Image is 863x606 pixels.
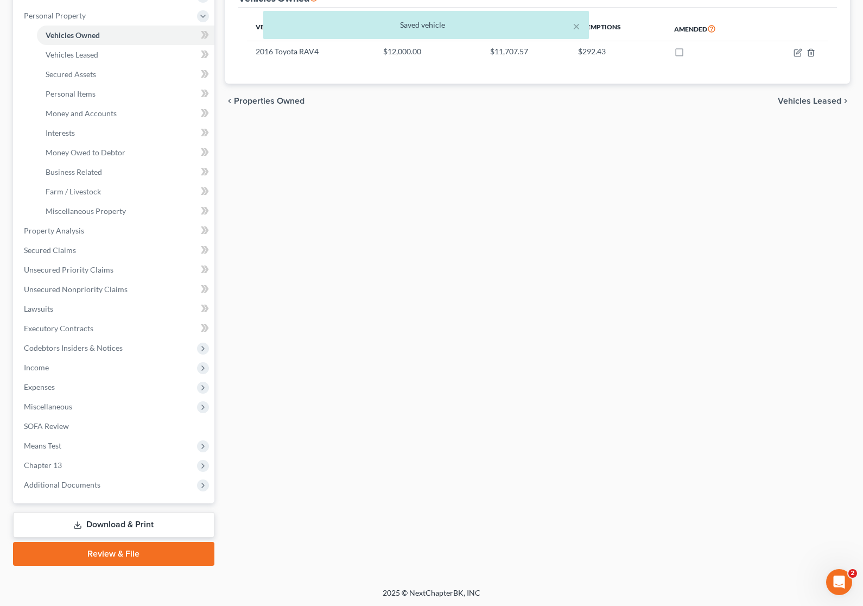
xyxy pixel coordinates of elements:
a: Business Related [37,162,214,182]
span: SOFA Review [24,421,69,431]
span: Vehicles Leased [778,97,841,105]
div: Saved vehicle [272,20,580,30]
i: chevron_right [841,97,850,105]
a: Farm / Livestock [37,182,214,201]
a: Interests [37,123,214,143]
a: Secured Claims [15,241,214,260]
iframe: Intercom live chat [826,569,852,595]
span: Expenses [24,382,55,392]
a: Download & Print [13,512,214,538]
span: Means Test [24,441,61,450]
i: chevron_left [225,97,234,105]
a: SOFA Review [15,416,214,436]
a: Lawsuits [15,299,214,319]
a: Unsecured Priority Claims [15,260,214,280]
span: Interests [46,128,75,137]
a: Secured Assets [37,65,214,84]
button: Vehicles Leased chevron_right [778,97,850,105]
span: Properties Owned [234,97,304,105]
span: Secured Claims [24,245,76,255]
a: Vehicles Leased [37,45,214,65]
span: Chapter 13 [24,460,62,470]
span: Miscellaneous Property [46,206,126,216]
td: $12,000.00 [375,41,481,62]
span: Unsecured Priority Claims [24,265,113,274]
span: Money and Accounts [46,109,117,118]
td: $292.43 [569,41,665,62]
a: Executory Contracts [15,319,214,338]
a: Money and Accounts [37,104,214,123]
a: Personal Items [37,84,214,104]
a: Miscellaneous Property [37,201,214,221]
span: Property Analysis [24,226,84,235]
span: Money Owed to Debtor [46,148,125,157]
a: Property Analysis [15,221,214,241]
span: Secured Assets [46,70,96,79]
span: Farm / Livestock [46,187,101,196]
span: Lawsuits [24,304,53,313]
button: chevron_left Properties Owned [225,97,304,105]
span: Executory Contracts [24,324,93,333]
span: Income [24,363,49,372]
span: Personal Items [46,89,96,98]
span: Unsecured Nonpriority Claims [24,285,128,294]
span: Additional Documents [24,480,100,489]
button: × [573,20,580,33]
span: Miscellaneous [24,402,72,411]
span: Business Related [46,167,102,176]
a: Money Owed to Debtor [37,143,214,162]
td: 2016 Toyota RAV4 [247,41,375,62]
a: Review & File [13,542,214,566]
span: Vehicles Leased [46,50,98,59]
td: $11,707.57 [481,41,569,62]
span: 2 [848,569,857,578]
span: Codebtors Insiders & Notices [24,343,123,352]
a: Unsecured Nonpriority Claims [15,280,214,299]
